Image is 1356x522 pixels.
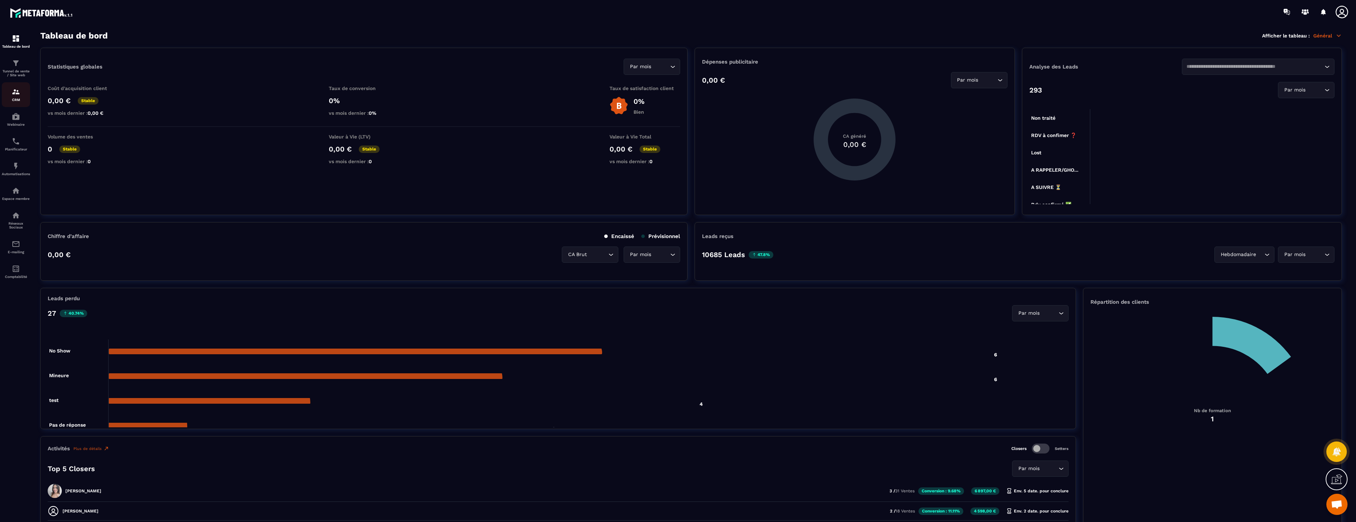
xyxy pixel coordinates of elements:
p: Dépenses publicitaire [702,59,1007,65]
input: Search for option [1041,465,1057,473]
img: accountant [12,265,20,273]
p: Tableau de bord [2,45,30,48]
img: automations [12,112,20,121]
input: Search for option [653,251,668,259]
div: Search for option [951,72,1007,88]
span: CA Brut [566,251,588,259]
p: Leads perdu [48,295,80,302]
div: Search for option [624,247,680,263]
p: vs mois dernier : [329,159,399,164]
a: accountantaccountantComptabilité [2,259,30,284]
p: 0,00 € [329,145,352,153]
input: Search for option [653,63,668,71]
img: social-network [12,211,20,220]
p: CRM [2,98,30,102]
div: Search for option [624,59,680,75]
span: 0 [88,159,91,164]
img: logo [10,6,73,19]
img: formation [12,59,20,67]
p: Conversion : 11.11% [918,508,963,515]
span: Hebdomadaire [1219,251,1257,259]
h3: Tableau de bord [40,31,108,41]
p: vs mois dernier : [48,110,118,116]
p: Espace membre [2,197,30,201]
input: Search for option [588,251,607,259]
p: 0,00 € [702,76,725,84]
tspan: A SUIVRE ⏳ [1031,184,1061,190]
p: Env. 2 date. pour conclure [1006,508,1069,514]
img: hourglass.f4cb2624.svg [1006,508,1012,514]
a: formationformationTableau de bord [2,29,30,54]
p: 0% [329,96,399,105]
p: Taux de conversion [329,85,399,91]
img: narrow-up-right-o.6b7c60e2.svg [103,446,109,451]
p: [PERSON_NAME] [65,488,101,493]
p: Valeur à Vie Total [609,134,680,140]
div: Search for option [1278,247,1334,263]
p: Webinaire [2,123,30,126]
p: Valeur à Vie (LTV) [329,134,399,140]
img: hourglass.f4cb2624.svg [1006,488,1012,494]
img: formation [12,34,20,43]
p: Réseaux Sociaux [2,221,30,229]
p: Env. 5 date. pour conclure [1006,488,1069,494]
p: Automatisations [2,172,30,176]
p: 47.8% [749,251,773,259]
p: Chiffre d’affaire [48,233,89,239]
p: 27 [48,309,56,318]
p: Stable [78,97,99,105]
div: Search for option [1214,247,1274,263]
span: 0% [369,110,376,116]
p: 0% [634,97,644,106]
input: Search for option [1186,63,1323,71]
p: 0,00 € [48,250,71,259]
span: Par mois [1017,309,1041,317]
a: formationformationCRM [2,82,30,107]
a: Plus de détails [73,446,109,451]
p: Top 5 Closers [48,464,95,473]
p: Répartition des clients [1090,299,1334,305]
p: Stable [59,146,80,153]
tspan: Pas de réponse [49,422,86,428]
p: Taux de satisfaction client [609,85,680,91]
p: Général [1313,32,1342,39]
p: Bien [634,109,644,115]
p: 0,00 € [48,96,71,105]
span: Par mois [956,76,980,84]
p: Tunnel de vente / Site web [2,69,30,77]
div: Search for option [1182,59,1334,75]
a: automationsautomationsWebinaire [2,107,30,132]
span: 0 [649,159,653,164]
a: emailemailE-mailing [2,235,30,259]
input: Search for option [1307,251,1323,259]
p: Stable [359,146,380,153]
tspan: A RAPPELER/GHO... [1031,167,1078,173]
div: Search for option [1012,461,1069,477]
tspan: Lost [1031,150,1041,155]
span: Par mois [1283,251,1307,259]
input: Search for option [1307,86,1323,94]
div: Search for option [1278,82,1334,98]
p: 3 / [890,488,915,493]
p: Activités [48,445,70,452]
a: Open chat [1326,494,1348,515]
a: automationsautomationsAutomatisations [2,156,30,181]
input: Search for option [1257,251,1263,259]
span: Par mois [1283,86,1307,94]
p: Encaissé [604,233,634,239]
span: 18 Ventes [896,509,915,514]
input: Search for option [980,76,996,84]
p: 293 [1029,86,1042,94]
p: vs mois dernier : [329,110,399,116]
p: Analyse des Leads [1029,64,1182,70]
a: schedulerschedulerPlanificateur [2,132,30,156]
tspan: Non traité [1031,115,1055,121]
p: Stable [640,146,660,153]
span: 31 Ventes [895,488,915,493]
p: Planificateur [2,147,30,151]
p: 2 / [890,509,915,514]
img: b-badge-o.b3b20ee6.svg [609,96,628,115]
p: 0,00 € [609,145,632,153]
p: Coût d'acquisition client [48,85,118,91]
span: 0 [369,159,372,164]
